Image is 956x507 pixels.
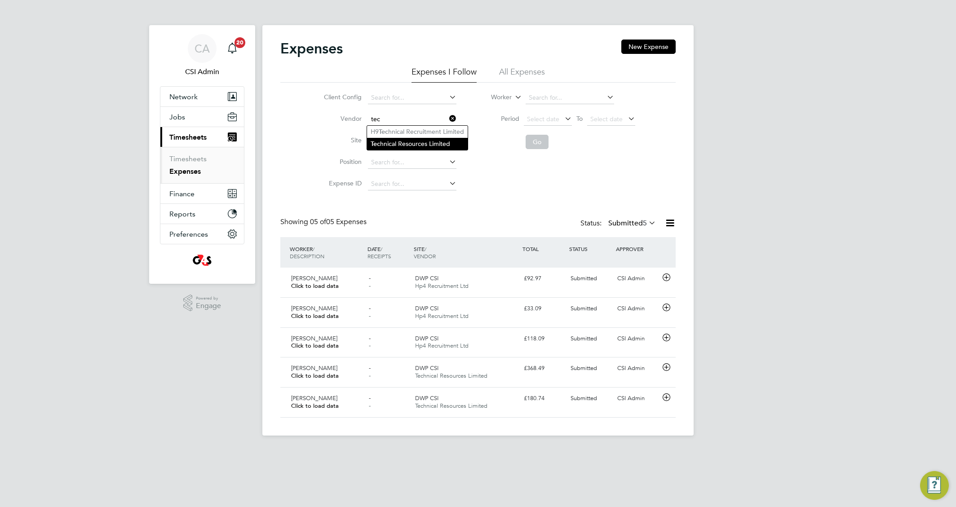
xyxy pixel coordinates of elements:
span: Hp4 Recruitment Ltd [415,282,469,290]
span: - [369,364,371,372]
img: g4sssuk-logo-retina.png [191,253,214,268]
div: CSI Admin [614,301,660,316]
button: Finance [160,184,244,203]
button: Preferences [160,224,244,244]
span: To [574,113,585,124]
span: Technical Resources Limited [415,372,487,379]
div: £368.49 [520,361,567,376]
span: DESCRIPTION [290,252,324,260]
div: CSI Admin [614,331,660,346]
div: DATE [365,241,412,264]
span: - [369,335,371,342]
span: [PERSON_NAME] [291,274,337,282]
li: All Expenses [499,66,545,83]
span: Select date [527,115,559,123]
span: / [313,245,314,252]
input: Search for... [368,113,456,126]
span: - [369,342,371,349]
span: Submitted [571,394,597,402]
div: £92.97 [520,271,567,286]
li: Expenses I Follow [412,66,477,83]
input: Search for... [368,178,456,190]
a: Go to home page [160,253,244,268]
span: RECEIPTS [367,252,391,260]
span: - [369,372,371,379]
span: / [425,245,426,252]
div: TOTAL [520,241,567,257]
div: APPROVER [614,241,660,257]
h2: Expenses [280,40,343,57]
div: WORKER [288,241,365,264]
span: 5 [643,219,647,228]
div: STATUS [567,241,614,257]
button: Reports [160,204,244,224]
span: Submitted [571,304,597,312]
button: Jobs [160,107,244,127]
div: CSI Admin [614,361,660,376]
div: Showing [280,217,368,227]
b: Tec [371,140,380,148]
label: Position [321,158,362,166]
span: - [369,274,371,282]
button: Timesheets [160,127,244,147]
span: CSI Admin [160,66,244,77]
span: CA [195,43,210,54]
li: hnical Resources Limited [367,138,468,150]
span: Preferences [169,230,208,238]
span: Click to load data [291,282,339,290]
span: - [369,282,371,290]
label: Vendor [321,115,362,123]
span: Reports [169,210,195,218]
button: New Expense [621,40,676,54]
input: Search for... [368,156,456,169]
span: Finance [169,190,195,198]
span: 20 [235,37,245,48]
li: H9 hnical Recruitment Limited [367,126,468,138]
span: Select date [590,115,623,123]
span: 05 of [310,217,326,226]
span: - [369,312,371,320]
div: Timesheets [160,147,244,183]
div: £118.09 [520,331,567,346]
span: DWP CSI [415,304,438,312]
span: Timesheets [169,133,207,141]
label: Site [321,136,362,144]
span: Jobs [169,113,185,121]
label: Submitted [608,219,656,228]
span: Hp4 Recruitment Ltd [415,342,469,349]
input: Search for... [368,92,456,104]
span: Technical Resources Limited [415,402,487,410]
input: Search for... [526,92,614,104]
span: - [369,402,371,410]
label: Period [479,115,519,123]
span: Network [169,93,198,101]
span: Click to load data [291,372,339,379]
a: Expenses [169,167,201,176]
span: [PERSON_NAME] [291,364,337,372]
span: Powered by [196,295,221,302]
span: 05 Expenses [310,217,367,226]
span: DWP CSI [415,364,438,372]
div: £180.74 [520,391,567,406]
span: Click to load data [291,342,339,349]
div: £33.09 [520,301,567,316]
span: DWP CSI [415,394,438,402]
span: - [369,394,371,402]
span: Engage [196,302,221,310]
div: CSI Admin [614,391,660,406]
span: Hp4 Recruitment Ltd [415,312,469,320]
label: Client Config [321,93,362,101]
button: Engage Resource Center [920,471,949,500]
span: DWP CSI [415,274,438,282]
span: / [381,245,382,252]
span: [PERSON_NAME] [291,335,337,342]
button: Go [526,135,549,149]
span: Submitted [571,274,597,282]
a: Powered byEngage [183,295,221,312]
div: Status: [580,217,658,230]
div: SITE [412,241,520,264]
nav: Main navigation [149,25,255,284]
a: CACSI Admin [160,34,244,77]
span: Submitted [571,335,597,342]
span: - [369,304,371,312]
